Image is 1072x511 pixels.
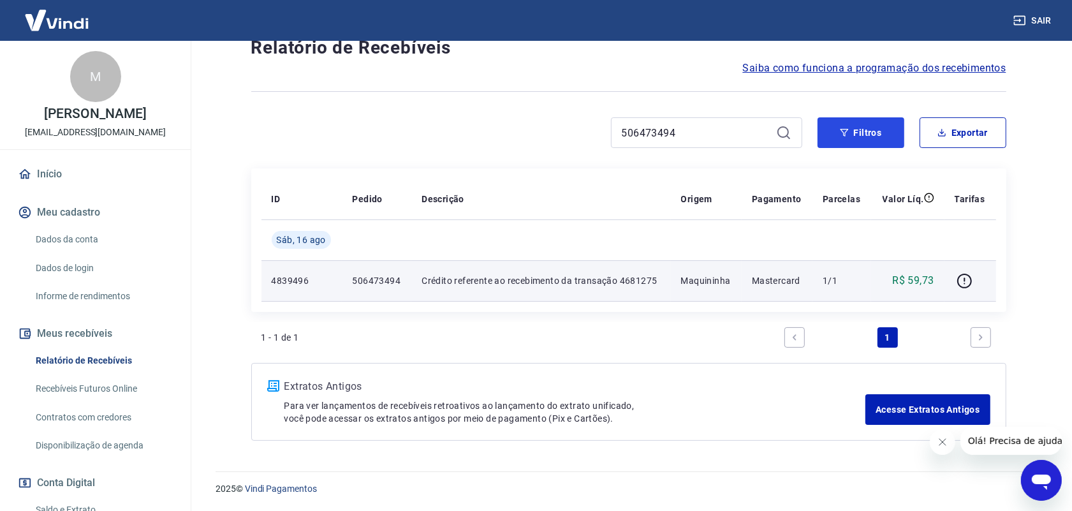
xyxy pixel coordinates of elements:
iframe: Fechar mensagem [930,429,955,455]
input: Busque pelo número do pedido [622,123,771,142]
a: Page 1 is your current page [877,327,898,348]
p: Maquininha [681,274,731,287]
span: Sáb, 16 ago [277,233,326,246]
a: Next page [971,327,991,348]
a: Previous page [784,327,805,348]
ul: Pagination [779,322,996,353]
p: Crédito referente ao recebimento da transação 4681275 [422,274,660,287]
a: Dados da conta [31,226,175,253]
p: [PERSON_NAME] [44,107,146,121]
button: Filtros [818,117,904,148]
p: 4839496 [272,274,332,287]
a: Informe de rendimentos [31,283,175,309]
p: 1 - 1 de 1 [261,331,299,344]
button: Sair [1011,9,1057,33]
p: ID [272,193,281,205]
p: Descrição [422,193,464,205]
h4: Relatório de Recebíveis [251,35,1006,61]
a: Dados de login [31,255,175,281]
div: M [70,51,121,102]
img: Vindi [15,1,98,40]
a: Disponibilização de agenda [31,433,175,459]
a: Recebíveis Futuros Online [31,376,175,402]
span: Olá! Precisa de ajuda? [8,9,107,19]
button: Conta Digital [15,469,175,497]
p: 506473494 [352,274,401,287]
a: Contratos com credores [31,404,175,431]
p: Parcelas [823,193,860,205]
p: R$ 59,73 [892,273,934,288]
iframe: Mensagem da empresa [960,427,1062,455]
a: Início [15,160,175,188]
p: [EMAIL_ADDRESS][DOMAIN_NAME] [25,126,166,139]
p: Para ver lançamentos de recebíveis retroativos ao lançamento do extrato unificado, você pode aces... [284,399,866,425]
p: Tarifas [955,193,985,205]
button: Meus recebíveis [15,320,175,348]
p: Valor Líq. [883,193,924,205]
p: Origem [681,193,712,205]
button: Exportar [920,117,1006,148]
img: ícone [267,380,279,392]
iframe: Botão para abrir a janela de mensagens [1021,460,1062,501]
p: Extratos Antigos [284,379,866,394]
a: Acesse Extratos Antigos [865,394,990,425]
a: Relatório de Recebíveis [31,348,175,374]
p: 1/1 [823,274,861,287]
p: 2025 © [216,482,1041,496]
button: Meu cadastro [15,198,175,226]
a: Saiba como funciona a programação dos recebimentos [743,61,1006,76]
p: Pedido [352,193,382,205]
p: Pagamento [752,193,802,205]
p: Mastercard [752,274,802,287]
a: Vindi Pagamentos [245,484,317,494]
